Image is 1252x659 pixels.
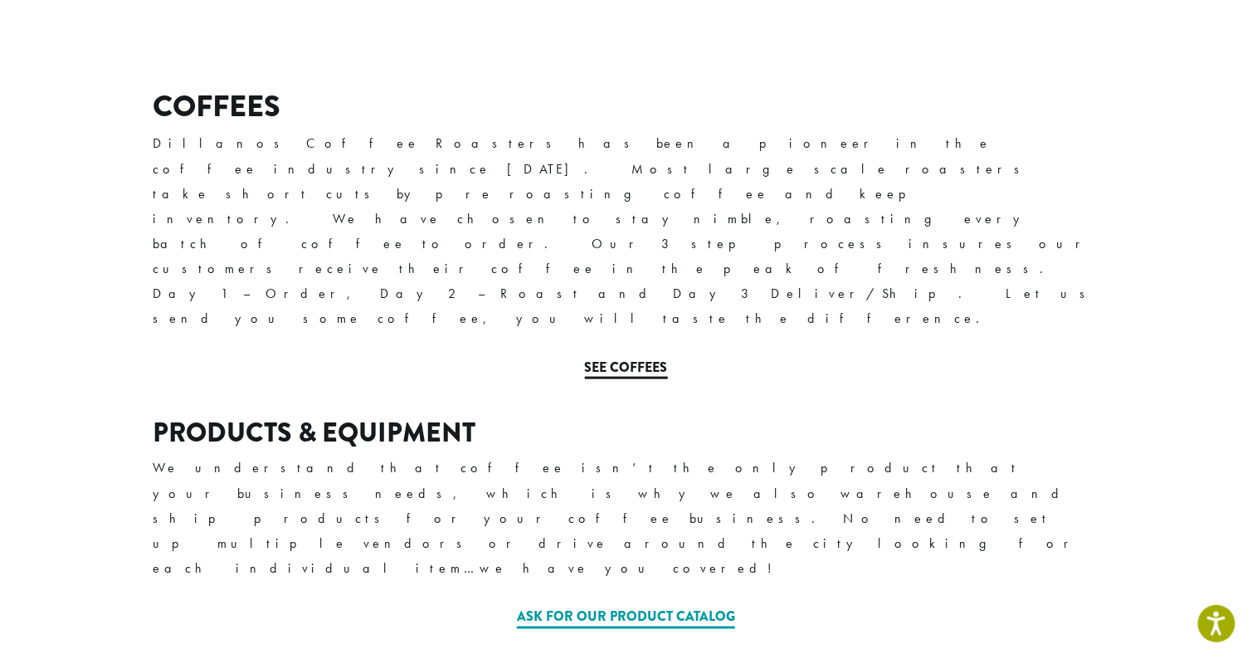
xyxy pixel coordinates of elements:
[585,358,668,379] a: See Coffees
[153,89,1099,124] h2: COFFEES
[153,131,1099,331] p: Dillanos Coffee Roasters has been a pioneer in the coffee industry since [DATE]. Most large scale...
[517,608,735,629] a: Ask for our Product Catalog
[153,456,1099,580] p: We understand that coffee isn’t the only product that your business needs, which is why we also w...
[153,417,1099,449] h3: PRODUCTS & EQUIPMENT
